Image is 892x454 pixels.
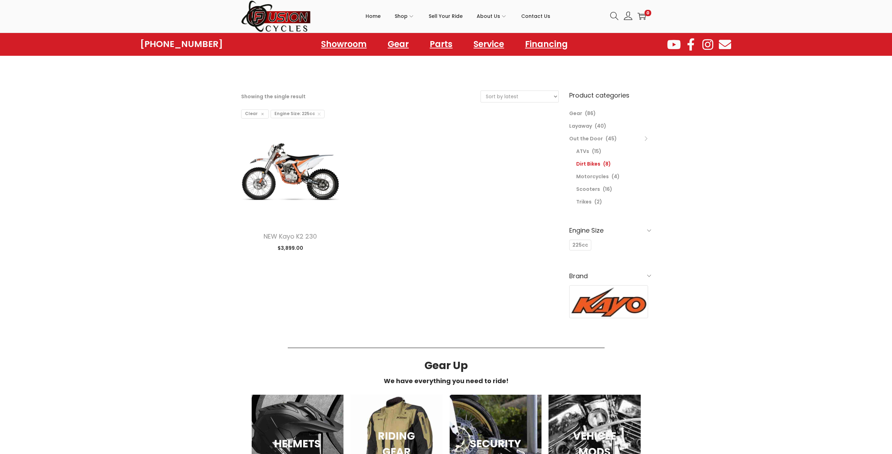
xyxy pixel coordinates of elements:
[569,91,651,100] h6: Product categories
[477,7,500,25] span: About Us
[423,36,459,52] a: Parts
[278,245,303,252] span: 3,899.00
[521,0,550,32] a: Contact Us
[603,186,612,193] span: (16)
[264,232,317,241] a: NEW Kayo K2 230
[595,122,606,129] span: (40)
[467,36,511,52] a: Service
[592,148,601,155] span: (15)
[585,110,596,117] span: (86)
[366,0,381,32] a: Home
[569,122,592,129] a: Layaway
[366,7,381,25] span: Home
[638,12,646,20] a: 0
[481,91,558,102] select: Shop order
[429,0,463,32] a: Sell Your Ride
[576,173,609,180] a: Motorcycles
[521,7,550,25] span: Contact Us
[248,378,644,384] h6: We have everything you need to ride!
[278,245,281,252] span: $
[264,436,332,452] h3: HELMETS
[395,0,415,32] a: Shop
[241,92,306,101] p: Showing the single result
[569,268,651,284] h6: Brand
[314,36,374,52] a: Showroom
[603,160,611,167] span: (8)
[381,36,416,52] a: Gear
[576,148,589,155] a: ATVs
[140,39,223,49] a: [PHONE_NUMBER]
[241,109,269,119] span: Clear
[271,110,325,118] span: Engine Size: 225cc
[569,110,582,117] a: Gear
[518,36,575,52] a: Financing
[429,7,463,25] span: Sell Your Ride
[612,173,620,180] span: (4)
[570,286,648,318] img: Kayo
[569,135,603,142] a: Out the Door
[311,0,605,32] nav: Primary navigation
[569,222,651,239] h6: Engine Size
[572,241,588,249] span: 225cc
[248,360,644,371] h3: Gear Up
[314,36,575,52] nav: Menu
[477,0,507,32] a: About Us
[606,135,617,142] span: (45)
[576,198,592,205] a: Trikes
[594,198,602,205] span: (2)
[395,7,408,25] span: Shop
[576,160,600,167] a: Dirt Bikes
[462,436,530,452] h3: SECURITY
[576,186,600,193] a: Scooters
